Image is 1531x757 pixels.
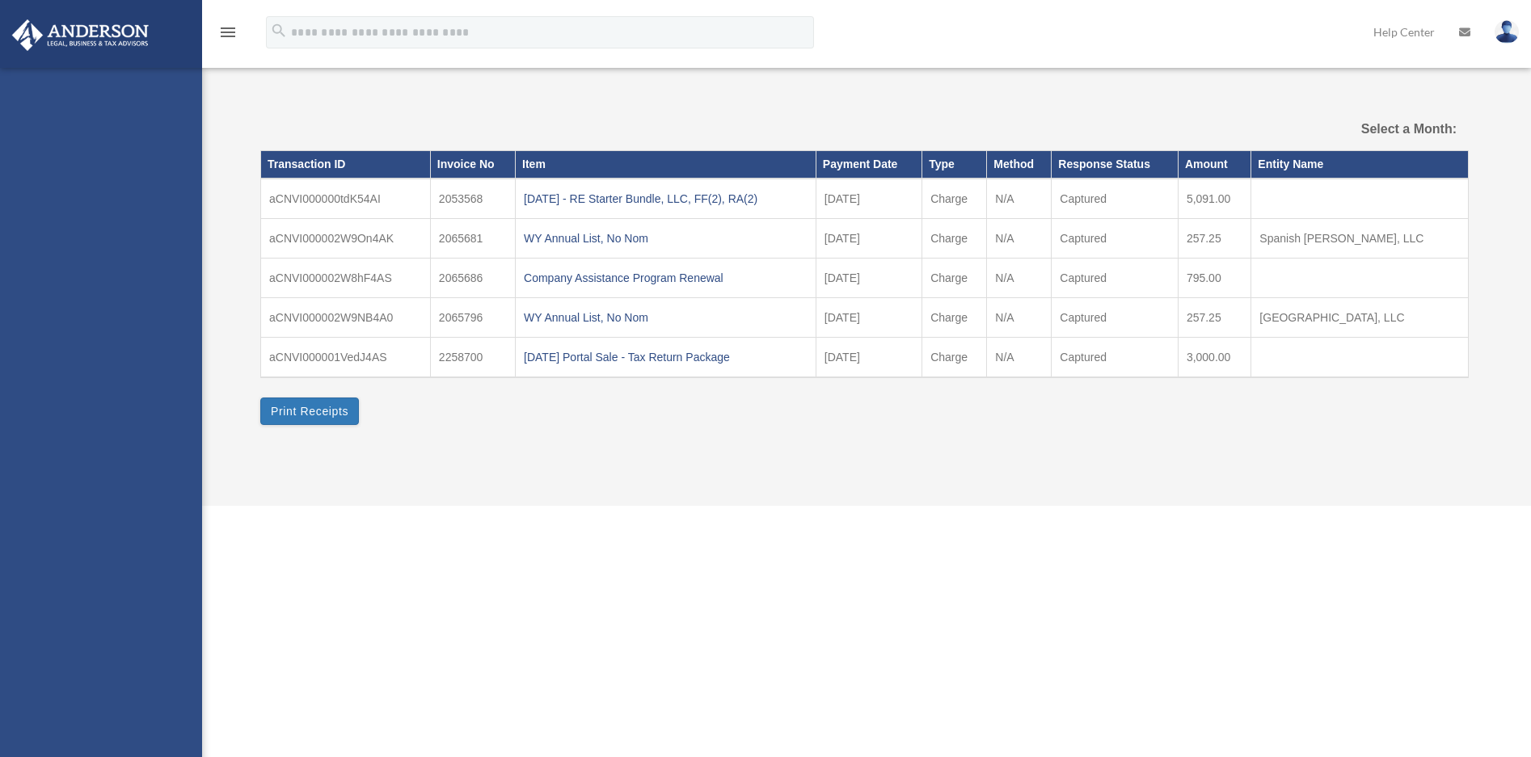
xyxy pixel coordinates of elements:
[430,338,515,378] td: 2258700
[987,259,1052,298] td: N/A
[1178,338,1251,378] td: 3,000.00
[524,187,808,210] div: [DATE] - RE Starter Bundle, LLC, FF(2), RA(2)
[816,338,922,378] td: [DATE]
[430,151,515,179] th: Invoice No
[218,23,238,42] i: menu
[816,151,922,179] th: Payment Date
[1178,298,1251,338] td: 257.25
[1495,20,1519,44] img: User Pic
[1251,298,1469,338] td: [GEOGRAPHIC_DATA], LLC
[987,298,1052,338] td: N/A
[260,397,359,425] button: Print Receipts
[261,259,431,298] td: aCNVI000002W8hF4AS
[430,219,515,259] td: 2065681
[1251,151,1469,179] th: Entity Name
[1052,179,1179,219] td: Captured
[524,227,808,250] div: WY Annual List, No Nom
[987,151,1052,179] th: Method
[516,151,816,179] th: Item
[922,259,987,298] td: Charge
[7,19,154,51] img: Anderson Advisors Platinum Portal
[922,338,987,378] td: Charge
[261,219,431,259] td: aCNVI000002W9On4AK
[987,338,1052,378] td: N/A
[261,298,431,338] td: aCNVI000002W9NB4A0
[1280,118,1457,141] label: Select a Month:
[1178,179,1251,219] td: 5,091.00
[524,346,808,368] div: [DATE] Portal Sale - Tax Return Package
[816,179,922,219] td: [DATE]
[816,219,922,259] td: [DATE]
[987,179,1052,219] td: N/A
[524,267,808,289] div: Company Assistance Program Renewal
[1178,259,1251,298] td: 795.00
[1052,219,1179,259] td: Captured
[524,306,808,329] div: WY Annual List, No Nom
[987,219,1052,259] td: N/A
[1178,151,1251,179] th: Amount
[430,298,515,338] td: 2065796
[1052,259,1179,298] td: Captured
[430,259,515,298] td: 2065686
[1052,298,1179,338] td: Captured
[816,298,922,338] td: [DATE]
[1052,338,1179,378] td: Captured
[261,338,431,378] td: aCNVI000001VedJ4AS
[922,179,987,219] td: Charge
[430,179,515,219] td: 2053568
[922,219,987,259] td: Charge
[1052,151,1179,179] th: Response Status
[922,151,987,179] th: Type
[270,22,288,40] i: search
[1251,219,1469,259] td: Spanish [PERSON_NAME], LLC
[922,298,987,338] td: Charge
[1178,219,1251,259] td: 257.25
[218,28,238,42] a: menu
[261,151,431,179] th: Transaction ID
[816,259,922,298] td: [DATE]
[261,179,431,219] td: aCNVI000000tdK54AI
